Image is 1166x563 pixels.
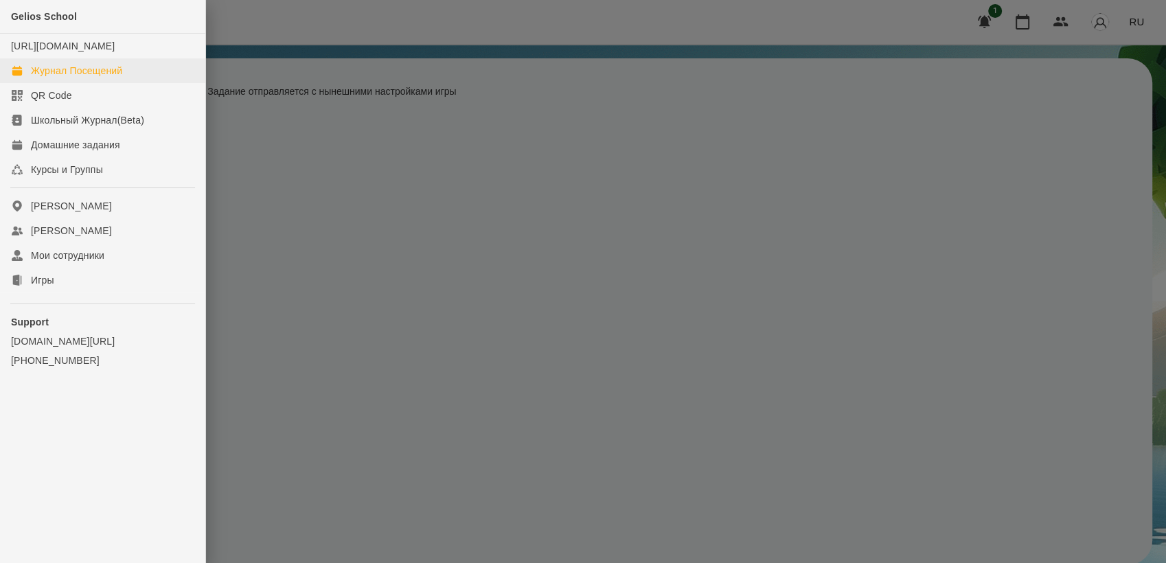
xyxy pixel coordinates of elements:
[11,315,194,329] p: Support
[31,64,122,78] div: Журнал Посещений
[11,334,194,348] a: [DOMAIN_NAME][URL]
[31,138,120,152] div: Домашние задания
[31,249,104,262] div: Мои сотрудники
[31,89,72,102] div: QR Code
[31,199,112,213] div: [PERSON_NAME]
[31,163,103,176] div: Курсы и Группы
[31,273,54,287] div: Игры
[31,224,112,238] div: [PERSON_NAME]
[11,11,77,22] span: Gelios School
[31,113,144,127] div: Школьный Журнал(Beta)
[11,41,115,51] a: [URL][DOMAIN_NAME]
[11,354,194,367] a: [PHONE_NUMBER]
